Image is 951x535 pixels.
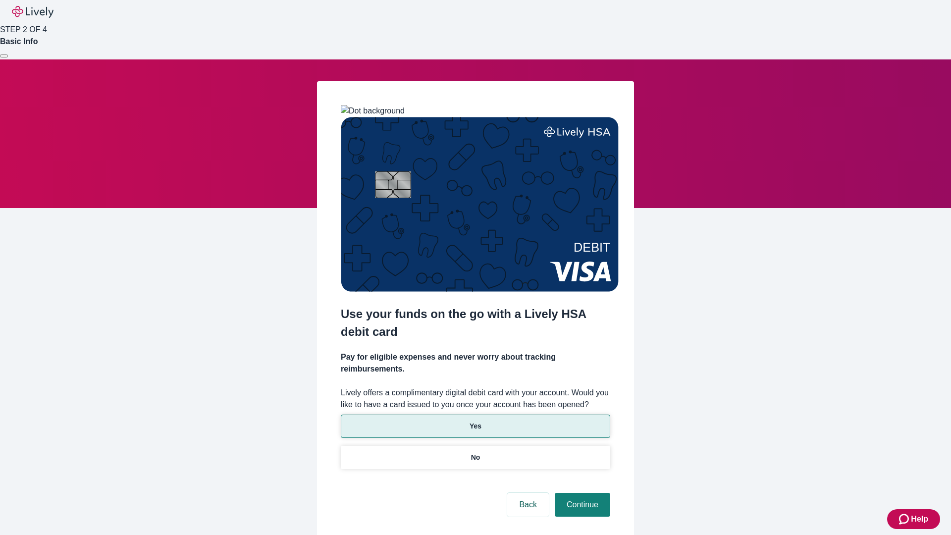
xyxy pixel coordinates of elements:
[341,387,610,411] label: Lively offers a complimentary digital debit card with your account. Would you like to have a card...
[899,513,911,525] svg: Zendesk support icon
[911,513,928,525] span: Help
[341,351,610,375] h4: Pay for eligible expenses and never worry about tracking reimbursements.
[555,493,610,517] button: Continue
[341,105,405,117] img: Dot background
[341,446,610,469] button: No
[341,415,610,438] button: Yes
[12,6,53,18] img: Lively
[341,117,619,292] img: Debit card
[887,509,940,529] button: Zendesk support iconHelp
[471,452,480,463] p: No
[507,493,549,517] button: Back
[470,421,481,431] p: Yes
[341,305,610,341] h2: Use your funds on the go with a Lively HSA debit card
